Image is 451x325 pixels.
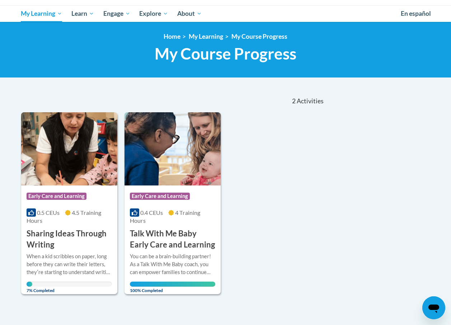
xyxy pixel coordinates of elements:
[27,228,112,250] h3: Sharing Ideas Through Writing
[71,9,94,18] span: Learn
[21,112,117,294] a: Course LogoEarly Care and Learning0.5 CEUs4.5 Training Hours Sharing Ideas Through WritingWhen a ...
[67,5,99,22] a: Learn
[231,33,287,40] a: My Course Progress
[140,209,163,216] span: 0.4 CEUs
[27,282,33,287] div: Your progress
[103,9,130,18] span: Engage
[139,9,168,18] span: Explore
[21,9,62,18] span: My Learning
[130,282,215,287] div: Your progress
[99,5,135,22] a: Engage
[401,10,431,17] span: En español
[155,44,296,63] span: My Course Progress
[135,5,173,22] a: Explore
[422,296,445,319] iframe: Button to launch messaging window
[125,112,221,294] a: Course LogoEarly Care and Learning0.4 CEUs4 Training Hours Talk With Me Baby Early Care and Learn...
[396,6,436,21] a: En español
[27,253,112,276] div: When a kid scribbles on paper, long before they can write their letters, theyʹre starting to unde...
[173,5,206,22] a: About
[177,9,202,18] span: About
[16,5,436,22] div: Main menu
[21,112,117,185] img: Course Logo
[130,193,190,200] span: Early Care and Learning
[130,253,215,276] div: You can be a brain-building partner! As a Talk With Me Baby coach, you can empower families to co...
[130,228,215,250] h3: Talk With Me Baby Early Care and Learning
[37,209,60,216] span: 0.5 CEUs
[27,282,33,293] span: 7% Completed
[297,97,324,105] span: Activities
[189,33,223,40] a: My Learning
[130,282,215,293] span: 100% Completed
[17,5,67,22] a: My Learning
[292,97,296,105] span: 2
[27,193,86,200] span: Early Care and Learning
[125,112,221,185] img: Course Logo
[164,33,180,40] a: Home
